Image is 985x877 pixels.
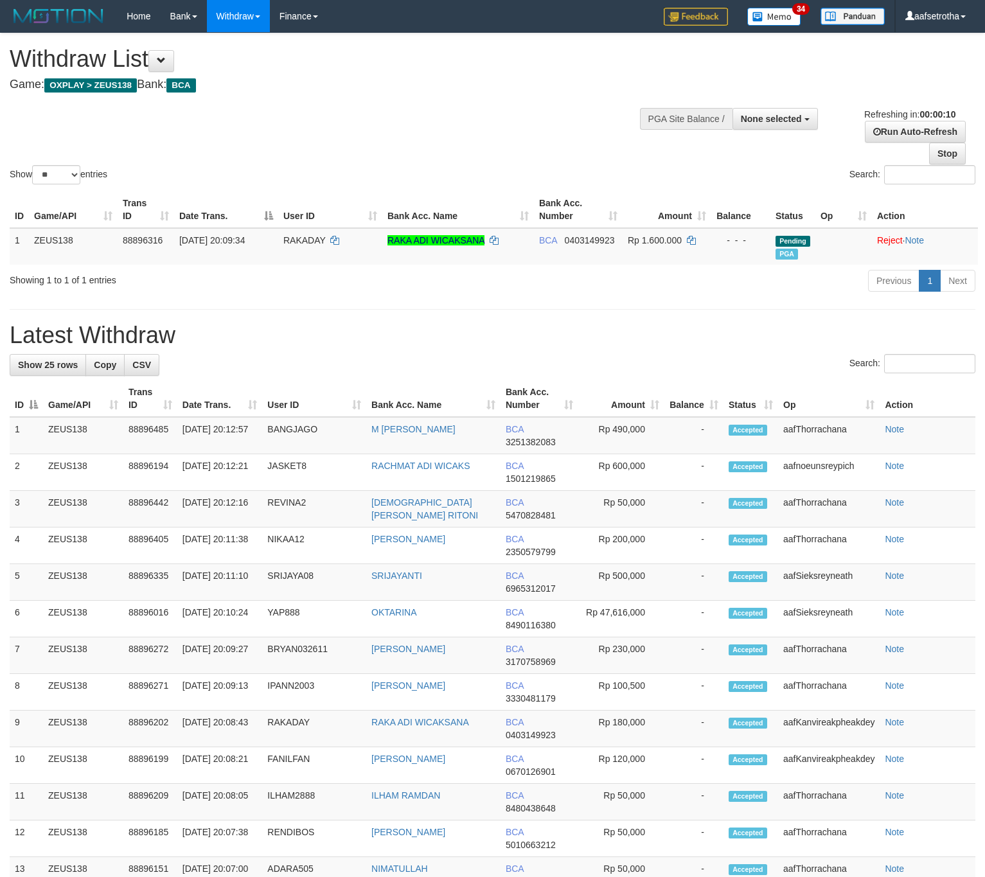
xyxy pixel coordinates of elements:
a: [PERSON_NAME] [371,754,445,764]
span: Refreshing in: [864,109,955,120]
th: Op: activate to sort column ascending [778,380,880,417]
td: - [664,601,723,637]
td: 88896199 [123,747,177,784]
strong: 00:00:10 [919,109,955,120]
img: Feedback.jpg [664,8,728,26]
td: ZEUS138 [43,417,123,454]
td: 88896442 [123,491,177,527]
th: Trans ID: activate to sort column ascending [118,191,174,228]
td: RENDIBOS [262,820,366,857]
span: BCA [506,571,524,581]
td: Rp 200,000 [578,527,664,564]
a: 1 [919,270,941,292]
a: RAKA ADI WICAKSANA [387,235,484,245]
td: - [664,784,723,820]
span: BCA [506,644,524,654]
td: [DATE] 20:11:38 [177,527,263,564]
h4: Game: Bank: [10,78,644,91]
td: RAKADAY [262,711,366,747]
span: BCA [506,424,524,434]
td: Rp 47,616,000 [578,601,664,637]
td: 88896185 [123,820,177,857]
td: 88896335 [123,564,177,601]
a: OKTARINA [371,607,417,617]
th: User ID: activate to sort column ascending [262,380,366,417]
td: 12 [10,820,43,857]
span: Copy 8480438648 to clipboard [506,803,556,813]
span: Copy 3170758969 to clipboard [506,657,556,667]
th: Status: activate to sort column ascending [723,380,778,417]
td: [DATE] 20:12:16 [177,491,263,527]
td: 6 [10,601,43,637]
td: IPANN2003 [262,674,366,711]
a: Note [885,461,904,471]
td: ZEUS138 [43,820,123,857]
td: aafSieksreyneath [778,601,880,637]
td: 7 [10,637,43,674]
td: 3 [10,491,43,527]
th: Bank Acc. Number: activate to sort column ascending [501,380,578,417]
span: Copy [94,360,116,370]
span: Copy 5470828481 to clipboard [506,510,556,520]
td: - [664,417,723,454]
span: Accepted [729,864,767,875]
span: Accepted [729,461,767,472]
td: 88896194 [123,454,177,491]
td: ZEUS138 [43,454,123,491]
a: CSV [124,354,159,376]
span: Accepted [729,828,767,838]
a: Next [940,270,975,292]
span: BCA [506,497,524,508]
td: JASKET8 [262,454,366,491]
td: Rp 50,000 [578,491,664,527]
span: BCA [506,790,524,801]
span: Copy 8490116380 to clipboard [506,620,556,630]
td: Rp 600,000 [578,454,664,491]
th: Date Trans.: activate to sort column ascending [177,380,263,417]
td: - [664,820,723,857]
td: aafThorrachana [778,784,880,820]
td: 88896016 [123,601,177,637]
td: 8 [10,674,43,711]
td: [DATE] 20:08:05 [177,784,263,820]
th: Bank Acc. Name: activate to sort column ascending [382,191,534,228]
span: OXPLAY > ZEUS138 [44,78,137,93]
td: aafThorrachana [778,820,880,857]
input: Search: [884,354,975,373]
th: Status [770,191,815,228]
span: Copy 0403149923 to clipboard [565,235,615,245]
td: 88896405 [123,527,177,564]
a: Note [905,235,924,245]
img: MOTION_logo.png [10,6,107,26]
td: [DATE] 20:07:38 [177,820,263,857]
span: [DATE] 20:09:34 [179,235,245,245]
td: REVINA2 [262,491,366,527]
label: Search: [849,354,975,373]
div: - - - [716,234,765,247]
th: Date Trans.: activate to sort column descending [174,191,278,228]
a: Copy [85,354,125,376]
a: [PERSON_NAME] [371,680,445,691]
td: aafThorrachana [778,637,880,674]
span: Copy 0670126901 to clipboard [506,766,556,777]
span: Accepted [729,425,767,436]
span: Accepted [729,535,767,545]
th: Op: activate to sort column ascending [815,191,872,228]
a: Note [885,754,904,764]
span: BCA [539,235,557,245]
select: Showentries [32,165,80,184]
th: ID [10,191,29,228]
span: Copy 6965312017 to clipboard [506,583,556,594]
div: PGA Site Balance / [640,108,732,130]
div: Showing 1 to 1 of 1 entries [10,269,401,287]
td: 2 [10,454,43,491]
th: ID: activate to sort column descending [10,380,43,417]
td: 1 [10,417,43,454]
td: - [664,674,723,711]
td: FANILFAN [262,747,366,784]
td: SRIJAYA08 [262,564,366,601]
input: Search: [884,165,975,184]
td: ZEUS138 [43,711,123,747]
img: Button%20Memo.svg [747,8,801,26]
td: aafnoeunsreypich [778,454,880,491]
